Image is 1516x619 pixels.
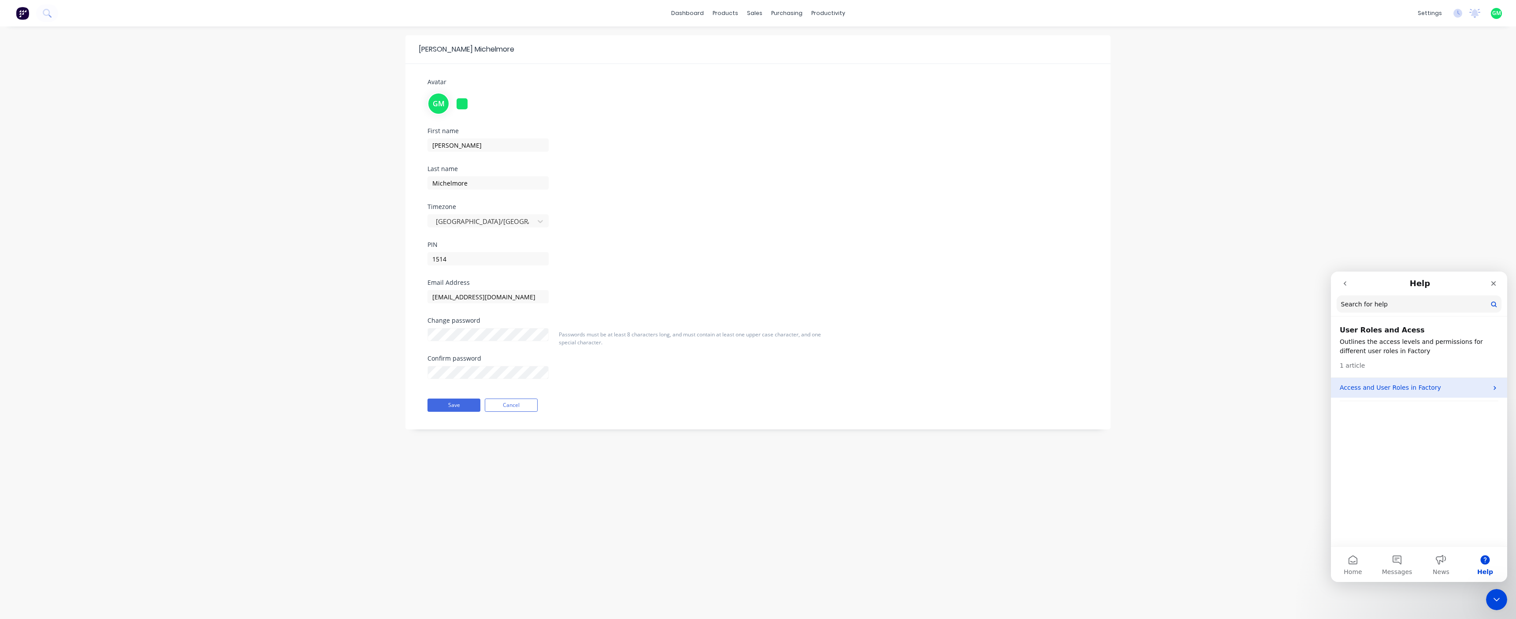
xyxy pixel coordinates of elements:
[427,128,639,134] div: First name
[767,7,807,20] div: purchasing
[433,98,445,109] span: GM
[427,242,639,248] div: PIN
[1492,9,1501,17] span: GM
[427,355,549,362] div: Confirm password
[485,399,538,412] button: Cancel
[427,399,480,412] button: Save
[427,204,639,210] div: Timezone
[807,7,850,20] div: productivity
[1331,272,1507,582] iframe: Intercom live chat
[743,7,767,20] div: sales
[1413,7,1446,20] div: settings
[427,78,446,86] span: Avatar
[16,7,29,20] img: Factory
[667,7,708,20] a: dashboard
[427,166,639,172] div: Last name
[427,317,549,324] div: Change password
[427,280,639,286] div: Email Address
[708,7,743,20] div: products
[559,331,821,346] span: Passwords must be at least 8 characters long, and must contain at least one upper case character,...
[414,44,514,55] div: [PERSON_NAME] Michelmore
[1486,589,1507,610] iframe: Intercom live chat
